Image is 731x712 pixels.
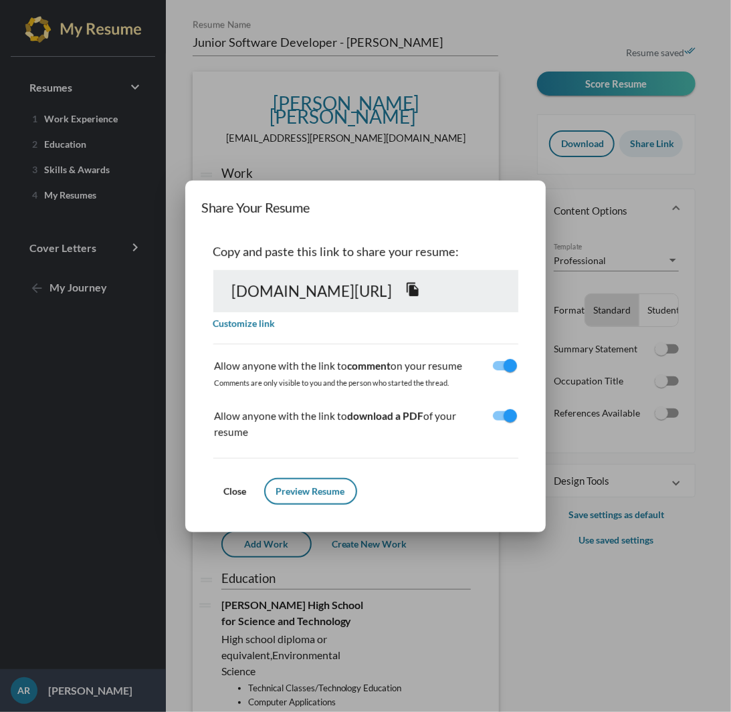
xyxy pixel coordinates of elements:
span: [DOMAIN_NAME][URL] [232,281,422,300]
mat-icon: file_copy [406,281,422,298]
span: Close [224,485,247,497]
button: Close [213,479,257,503]
p: Allow anyone with the link to on your resume [215,357,487,389]
a: Preview Resume [257,478,357,505]
a: Customize link [213,317,276,328]
strong: comment [348,359,391,371]
span: Preview Resume [276,485,345,497]
button: Preview Resume [264,478,357,505]
span: Comments are only visible to you and the person who started the thread. [215,378,449,386]
h1: Share Your Resume [201,197,530,218]
p: Allow anyone with the link to of your resume [215,407,487,439]
strong: download a PDF [348,409,424,421]
p: Copy and paste this link to share your resume: [213,243,518,259]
